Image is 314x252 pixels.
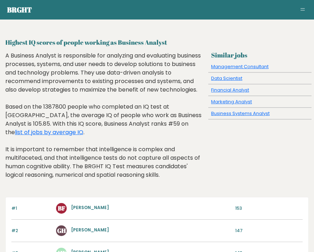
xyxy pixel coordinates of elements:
a: Financial Analyst [211,87,249,93]
h3: Similar jobs [211,51,309,59]
p: #2 [11,228,52,234]
a: Business Systems Analyst [211,110,270,117]
a: [PERSON_NAME] [71,227,109,233]
a: list of jobs by average IQ [15,128,83,136]
a: Marketing Analyst [211,98,252,105]
p: #1 [11,205,52,212]
p: 147 [235,228,303,234]
h2: Highest IQ scores of people working as Business Analyst [5,38,309,47]
a: Management Consultant [211,63,269,70]
a: Data Scientist [211,75,242,82]
a: [PERSON_NAME] [71,204,109,210]
a: Brght [7,5,32,15]
div: A Business Analyst is responsible for analyzing and evaluating business processes, systems, and u... [5,51,206,190]
p: 153 [235,205,303,212]
button: Toggle navigation [298,6,307,14]
text: GH [57,226,66,235]
text: BF [57,204,65,212]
